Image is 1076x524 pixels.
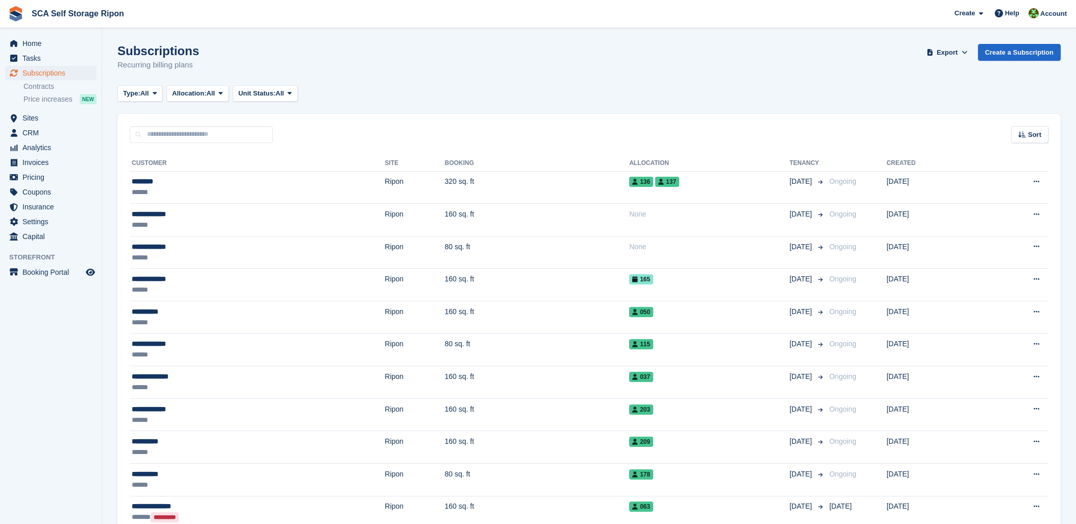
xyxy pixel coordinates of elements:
[5,170,97,184] a: menu
[9,252,102,263] span: Storefront
[829,307,856,316] span: Ongoing
[629,274,653,284] span: 165
[829,437,856,445] span: Ongoing
[629,155,790,172] th: Allocation
[790,371,814,382] span: [DATE]
[5,51,97,65] a: menu
[5,265,97,279] a: menu
[790,176,814,187] span: [DATE]
[5,111,97,125] a: menu
[790,274,814,284] span: [DATE]
[385,301,445,334] td: Ripon
[887,236,980,269] td: [DATE]
[5,185,97,199] a: menu
[84,266,97,278] a: Preview store
[887,398,980,431] td: [DATE]
[925,44,970,61] button: Export
[445,334,629,366] td: 80 sq. ft
[629,469,653,480] span: 178
[385,236,445,269] td: Ripon
[629,339,653,349] span: 115
[22,229,84,244] span: Capital
[22,51,84,65] span: Tasks
[887,366,980,399] td: [DATE]
[445,301,629,334] td: 160 sq. ft
[445,431,629,464] td: 160 sq. ft
[22,140,84,155] span: Analytics
[445,204,629,236] td: 160 sq. ft
[22,36,84,51] span: Home
[22,185,84,199] span: Coupons
[8,6,23,21] img: stora-icon-8386f47178a22dfd0bd8f6a31ec36ba5ce8667c1dd55bd0f319d3a0aa187defe.svg
[790,306,814,317] span: [DATE]
[790,436,814,447] span: [DATE]
[829,502,852,510] span: [DATE]
[887,171,980,204] td: [DATE]
[445,236,629,269] td: 80 sq. ft
[140,88,149,99] span: All
[887,301,980,334] td: [DATE]
[22,200,84,214] span: Insurance
[829,470,856,478] span: Ongoing
[385,334,445,366] td: Ripon
[385,204,445,236] td: Ripon
[130,155,385,172] th: Customer
[123,88,140,99] span: Type:
[22,155,84,170] span: Invoices
[629,437,653,447] span: 209
[887,464,980,496] td: [DATE]
[5,215,97,229] a: menu
[629,209,790,220] div: None
[23,93,97,105] a: Price increases NEW
[887,269,980,301] td: [DATE]
[887,155,980,172] th: Created
[629,502,653,512] span: 063
[1029,8,1039,18] img: Kelly Neesham
[385,398,445,431] td: Ripon
[5,155,97,170] a: menu
[629,372,653,382] span: 037
[790,469,814,480] span: [DATE]
[22,265,84,279] span: Booking Portal
[80,94,97,104] div: NEW
[385,464,445,496] td: Ripon
[829,177,856,185] span: Ongoing
[385,171,445,204] td: Ripon
[385,366,445,399] td: Ripon
[385,431,445,464] td: Ripon
[445,366,629,399] td: 160 sq. ft
[206,88,215,99] span: All
[22,126,84,140] span: CRM
[829,210,856,218] span: Ongoing
[233,85,298,102] button: Unit Status: All
[5,140,97,155] a: menu
[829,243,856,251] span: Ongoing
[28,5,128,22] a: SCA Self Storage Ripon
[5,66,97,80] a: menu
[22,215,84,229] span: Settings
[445,398,629,431] td: 160 sq. ft
[790,155,825,172] th: Tenancy
[887,431,980,464] td: [DATE]
[22,170,84,184] span: Pricing
[5,126,97,140] a: menu
[445,269,629,301] td: 160 sq. ft
[790,339,814,349] span: [DATE]
[445,155,629,172] th: Booking
[829,275,856,283] span: Ongoing
[117,44,199,58] h1: Subscriptions
[445,171,629,204] td: 320 sq. ft
[829,372,856,380] span: Ongoing
[887,334,980,366] td: [DATE]
[1005,8,1019,18] span: Help
[117,85,162,102] button: Type: All
[5,200,97,214] a: menu
[5,229,97,244] a: menu
[23,94,73,104] span: Price increases
[790,209,814,220] span: [DATE]
[23,82,97,91] a: Contracts
[978,44,1061,61] a: Create a Subscription
[385,269,445,301] td: Ripon
[385,155,445,172] th: Site
[276,88,284,99] span: All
